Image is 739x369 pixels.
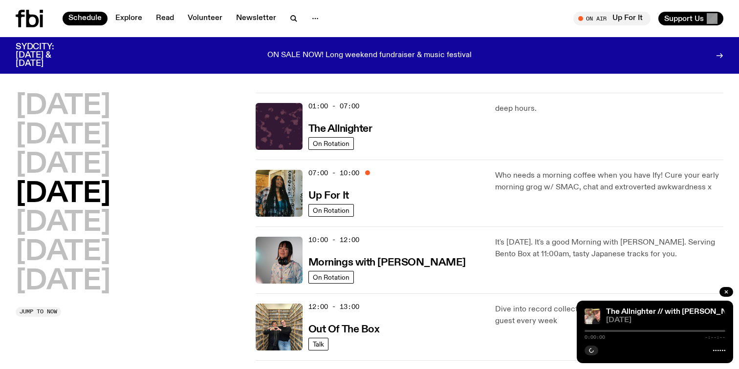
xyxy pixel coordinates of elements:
[313,340,324,348] span: Talk
[308,338,328,350] a: Talk
[308,271,354,284] a: On Rotation
[308,235,359,245] span: 10:00 - 12:00
[495,304,723,327] p: Dive into record collections and life recollections with a special guest every week
[308,122,372,134] a: The Allnighter
[495,103,723,115] p: deep hours.
[16,43,78,68] h3: SYDCITY: [DATE] & [DATE]
[16,268,110,295] button: [DATE]
[308,102,359,111] span: 01:00 - 07:00
[20,309,57,314] span: Jump to now
[495,170,723,193] p: Who needs a morning coffee when you have Ify! Cure your early morning grog w/ SMAC, chat and extr...
[308,325,380,335] h3: Out Of The Box
[16,151,110,179] button: [DATE]
[664,14,704,23] span: Support Us
[308,302,359,311] span: 12:00 - 13:00
[585,308,600,324] img: Two girls take a selfie. Girl on the right wears a baseball cap and wearing a black hoodie. Girl ...
[16,209,110,237] button: [DATE]
[606,317,725,324] span: [DATE]
[313,140,349,147] span: On Rotation
[16,239,110,266] button: [DATE]
[658,12,723,25] button: Support Us
[109,12,148,25] a: Explore
[256,170,303,217] img: Ify - a Brown Skin girl with black braided twists, looking up to the side with her tongue stickin...
[230,12,282,25] a: Newsletter
[182,12,228,25] a: Volunteer
[573,12,651,25] button: On AirUp For It
[256,237,303,284] img: Kana Frazer is smiling at the camera with her head tilted slightly to her left. She wears big bla...
[308,124,372,134] h3: The Allnighter
[308,137,354,150] a: On Rotation
[308,168,359,178] span: 07:00 - 10:00
[313,273,349,281] span: On Rotation
[16,93,110,120] button: [DATE]
[705,335,725,340] span: -:--:--
[16,181,110,208] button: [DATE]
[495,237,723,260] p: It's [DATE]. It's a good Morning with [PERSON_NAME]. Serving Bento Box at 11:00am, tasty Japanese...
[308,191,349,201] h3: Up For It
[150,12,180,25] a: Read
[308,323,380,335] a: Out Of The Box
[308,256,466,268] a: Mornings with [PERSON_NAME]
[313,206,349,214] span: On Rotation
[267,51,472,60] p: ON SALE NOW! Long weekend fundraiser & music festival
[16,122,110,149] button: [DATE]
[308,258,466,268] h3: Mornings with [PERSON_NAME]
[308,189,349,201] a: Up For It
[63,12,108,25] a: Schedule
[16,307,61,317] button: Jump to now
[585,335,605,340] span: 0:00:00
[256,304,303,350] img: Matt and Kate stand in the music library and make a heart shape with one hand each.
[308,204,354,217] a: On Rotation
